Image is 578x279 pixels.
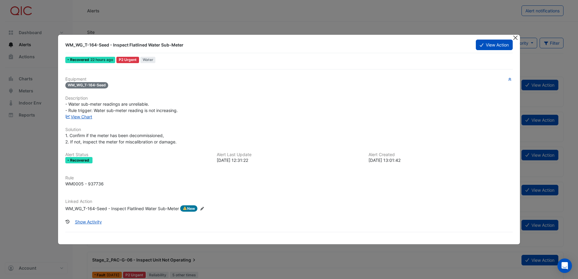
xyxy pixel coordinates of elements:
div: [DATE] 13:01:42 [369,157,513,163]
span: Water [140,57,156,63]
div: WM0005 - 937736 [65,181,104,187]
h6: Description [65,96,513,101]
div: P2 Urgent [116,57,139,63]
span: Sun 28-Sep-2025 12:31 AEST [90,57,113,62]
div: WM_WG_T-164-Seed - Inspect Flatlined Water Sub-Meter [65,205,179,212]
span: - Water sub-meter readings are unreliable. - Rule trigger: Water sub-meter reading is not increas... [65,101,178,113]
a: View Chart [65,114,92,119]
h6: Linked Action [65,199,513,204]
h6: Alert Created [369,152,513,157]
div: Open Intercom Messenger [557,258,572,273]
span: WM_WG_T-164-Seed [65,82,108,88]
span: 1. Confirm if the meter has been decommissioned, 2. If not, inspect the meter for miscalibration ... [65,133,177,144]
h6: Rule [65,175,513,181]
h6: Alert Status [65,152,209,157]
span: Recovered [70,159,90,162]
fa-icon: Edit Linked Action [200,207,204,211]
h6: Solution [65,127,513,132]
span: Recovered [70,58,90,62]
h6: Equipment [65,77,513,82]
div: WM_WG_T-164-Seed - Inspect Flatlined Water Sub-Meter [65,42,468,48]
h6: Alert Last Update [217,152,361,157]
button: View Action [476,40,513,50]
button: Show Activity [71,216,106,227]
div: [DATE] 12:31:22 [217,157,361,163]
span: New [180,205,197,212]
button: Close [512,35,519,41]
